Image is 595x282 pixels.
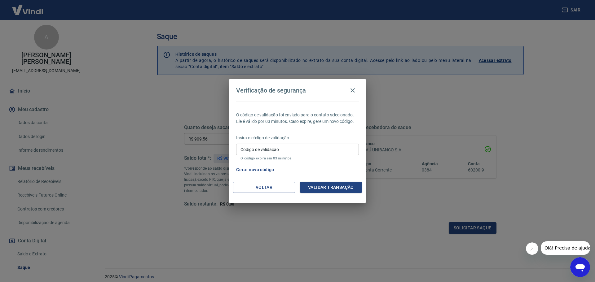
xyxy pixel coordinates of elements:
[570,257,590,277] iframe: Botão para abrir a janela de mensagens
[541,241,590,255] iframe: Mensagem da empresa
[234,164,277,176] button: Gerar novo código
[236,112,359,125] p: O código de validação foi enviado para o contato selecionado. Ele é válido por 03 minutos. Caso e...
[300,182,362,193] button: Validar transação
[526,242,538,255] iframe: Fechar mensagem
[240,156,355,160] p: O código expira em 03 minutos.
[233,182,295,193] button: Voltar
[236,87,306,94] h4: Verificação de segurança
[236,135,359,141] p: Insira o código de validação
[4,4,52,9] span: Olá! Precisa de ajuda?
